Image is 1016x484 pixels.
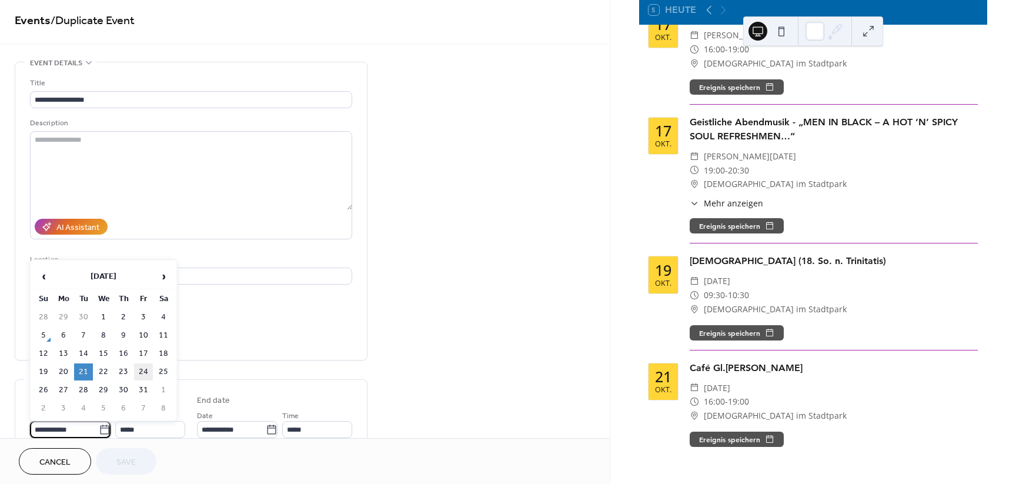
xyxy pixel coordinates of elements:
td: 1 [154,382,173,399]
span: - [725,395,728,409]
td: 7 [134,400,153,417]
div: ​ [690,42,699,56]
th: Th [114,291,133,308]
td: 11 [154,327,173,344]
td: 6 [114,400,133,417]
th: Fr [134,291,153,308]
td: 30 [74,309,93,326]
td: 7 [74,327,93,344]
td: 2 [34,400,53,417]
div: ​ [690,197,699,209]
td: 4 [154,309,173,326]
td: 24 [134,363,153,380]
span: [DEMOGRAPHIC_DATA] im Stadtpark [704,409,847,423]
span: 10:30 [728,288,749,302]
div: AI Assistant [56,222,99,234]
div: Okt. [655,141,671,148]
span: [DATE] [704,381,730,395]
div: Location [30,253,350,266]
span: 16:00 [704,395,725,409]
span: ‹ [35,265,52,288]
th: We [94,291,113,308]
button: Ereignis speichern [690,432,784,447]
div: Okt. [655,34,671,42]
span: [DATE] [704,274,730,288]
td: 9 [114,327,133,344]
div: [DEMOGRAPHIC_DATA] (18. So. n. Trinitatis) [690,254,978,268]
div: ​ [690,409,699,423]
span: / Duplicate Event [51,9,135,32]
td: 8 [94,327,113,344]
span: [DEMOGRAPHIC_DATA] im Stadtpark [704,177,847,191]
span: › [155,265,172,288]
span: 20:30 [728,163,749,178]
td: 28 [34,309,53,326]
div: Description [30,117,350,129]
span: - [725,42,728,56]
td: 1 [94,309,113,326]
div: ​ [690,274,699,288]
a: Events [15,9,51,32]
span: 19:00 [728,42,749,56]
div: Geistliche Abendmusik - „MEN IN BLACK – A HOT ‘N’ SPICY SOUL REFRESHMEN…“ [690,115,978,143]
td: 25 [154,363,173,380]
td: 5 [94,400,113,417]
td: 20 [54,363,73,380]
div: ​ [690,56,699,71]
td: 14 [74,345,93,362]
span: Date [197,410,213,422]
div: ​ [690,149,699,163]
th: Su [34,291,53,308]
th: Sa [154,291,173,308]
td: 30 [114,382,133,399]
td: 13 [54,345,73,362]
span: Mehr anzeigen [704,197,763,209]
td: 29 [54,309,73,326]
div: Café Gl.[PERSON_NAME] [690,361,978,375]
div: End date [197,395,230,407]
td: 10 [134,327,153,344]
td: 2 [114,309,133,326]
div: 17 [655,123,671,138]
div: ​ [690,302,699,316]
span: 19:00 [728,395,749,409]
button: Ereignis speichern [690,218,784,233]
td: 6 [54,327,73,344]
div: 17 [655,17,671,32]
span: [DEMOGRAPHIC_DATA] im Stadtpark [704,56,847,71]
div: Okt. [655,280,671,288]
td: 26 [34,382,53,399]
div: Title [30,77,350,89]
td: 18 [154,345,173,362]
span: 16:00 [704,42,725,56]
div: ​ [690,28,699,42]
td: 4 [74,400,93,417]
span: [DEMOGRAPHIC_DATA] im Stadtpark [704,302,847,316]
span: [PERSON_NAME][DATE] [704,28,796,42]
button: ​Mehr anzeigen [690,197,763,209]
div: ​ [690,177,699,191]
td: 23 [114,363,133,380]
div: ​ [690,381,699,395]
button: Cancel [19,448,91,475]
td: 3 [54,400,73,417]
th: Tu [74,291,93,308]
td: 16 [114,345,133,362]
div: 19 [655,263,671,278]
td: 29 [94,382,113,399]
th: Mo [54,291,73,308]
td: 17 [134,345,153,362]
span: - [725,163,728,178]
div: ​ [690,395,699,409]
span: 09:30 [704,288,725,302]
td: 27 [54,382,73,399]
span: Time [282,410,299,422]
td: 21 [74,363,93,380]
span: [PERSON_NAME][DATE] [704,149,796,163]
button: Ereignis speichern [690,79,784,95]
div: Okt. [655,386,671,394]
span: Event details [30,57,82,69]
td: 22 [94,363,113,380]
td: 31 [134,382,153,399]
